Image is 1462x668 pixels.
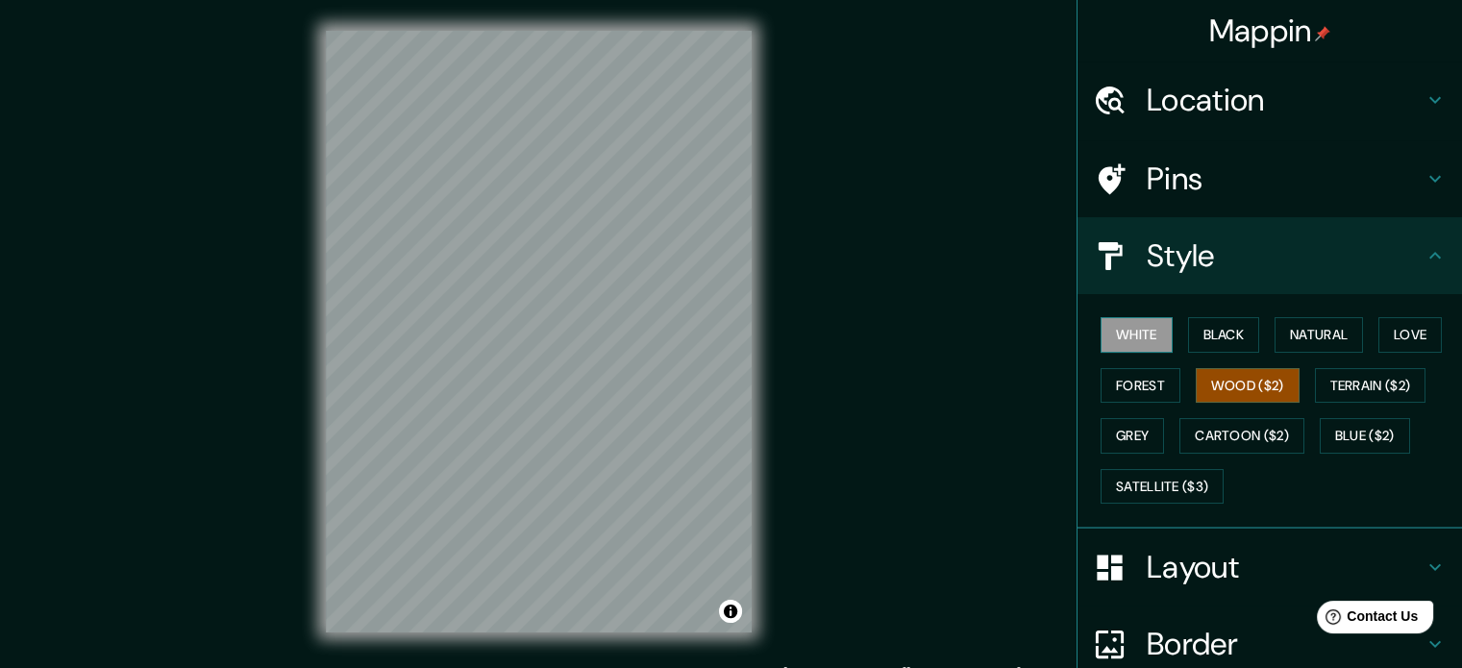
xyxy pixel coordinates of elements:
[1147,236,1424,275] h4: Style
[1078,140,1462,217] div: Pins
[1188,317,1260,353] button: Black
[719,600,742,623] button: Toggle attribution
[1147,625,1424,663] h4: Border
[1320,418,1410,454] button: Blue ($2)
[1101,418,1164,454] button: Grey
[1101,368,1180,404] button: Forest
[1209,12,1331,50] h4: Mappin
[1078,62,1462,138] div: Location
[1078,529,1462,606] div: Layout
[1179,418,1304,454] button: Cartoon ($2)
[326,31,752,632] canvas: Map
[1147,81,1424,119] h4: Location
[1101,317,1173,353] button: White
[1196,368,1300,404] button: Wood ($2)
[1275,317,1363,353] button: Natural
[1378,317,1442,353] button: Love
[1101,469,1224,505] button: Satellite ($3)
[1315,368,1426,404] button: Terrain ($2)
[1147,548,1424,586] h4: Layout
[1147,160,1424,198] h4: Pins
[1291,593,1441,647] iframe: Help widget launcher
[1078,217,1462,294] div: Style
[1315,26,1330,41] img: pin-icon.png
